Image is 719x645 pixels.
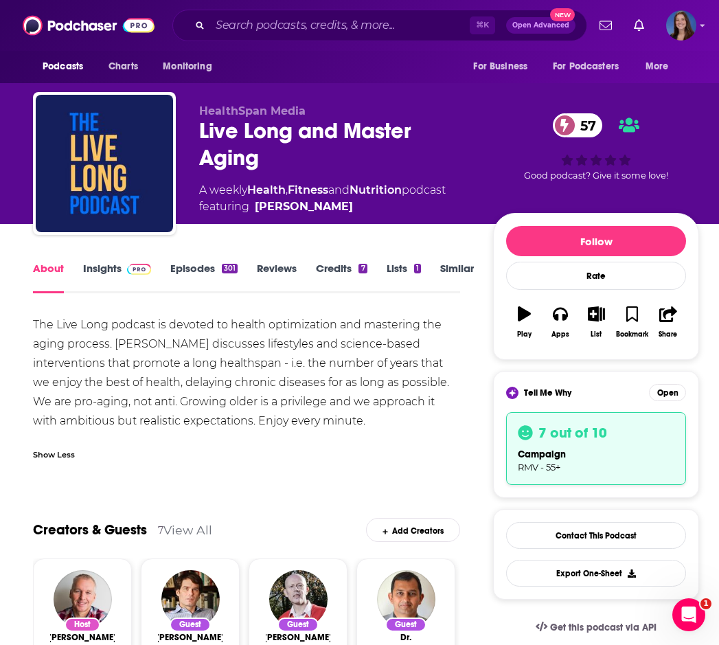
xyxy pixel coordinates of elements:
button: List [578,297,614,347]
a: Nutrition [350,183,402,196]
a: Episodes301 [170,262,238,293]
a: Similar [440,262,474,293]
div: Add Creators [366,518,460,542]
div: Bookmark [616,330,648,339]
a: Show notifications dropdown [594,14,617,37]
button: Open AdvancedNew [506,17,575,34]
a: Health [247,183,286,196]
span: Monitoring [163,57,212,76]
button: Apps [543,297,578,347]
span: Podcasts [43,57,83,76]
span: campaign [518,449,566,460]
a: Charts [100,54,146,80]
div: Guest [170,618,211,632]
span: Good podcast? Give it some love! [524,170,668,181]
div: Share [659,330,677,339]
div: 7 [358,264,367,273]
span: and [328,183,350,196]
button: Share [650,297,686,347]
span: HealthSpan Media [199,104,306,117]
div: Guest [277,618,319,632]
a: Show notifications dropdown [628,14,650,37]
a: Peter Bowes [48,632,117,643]
a: Fitness [288,183,328,196]
img: Peter Bowes [54,570,112,629]
span: [PERSON_NAME] [156,632,225,643]
button: open menu [544,54,639,80]
span: featuring [199,199,446,215]
button: open menu [636,54,686,80]
div: 1 [414,264,421,273]
a: Peter Bowes [255,199,353,215]
span: [PERSON_NAME] [264,632,332,643]
button: Play [506,297,542,347]
img: Andrew G. Marshall [269,570,328,629]
button: open menu [153,54,229,80]
span: 1 [700,598,711,609]
a: Creators & Guests [33,521,147,539]
input: Search podcasts, credits, & more... [210,14,470,36]
img: User Profile [666,10,696,41]
img: Podchaser - Follow, Share and Rate Podcasts [23,12,155,38]
div: A weekly podcast [199,182,446,215]
span: [PERSON_NAME] [48,632,117,643]
span: For Business [473,57,527,76]
button: Bookmark [614,297,650,347]
img: tell me why sparkle [508,389,516,397]
button: Follow [506,226,686,256]
button: open menu [33,54,101,80]
div: 7 [158,524,163,536]
a: Get this podcast via API [525,611,667,644]
span: Get this podcast via API [550,622,657,633]
img: Live Long and Master Aging [36,95,173,232]
span: ⌘ K [470,16,495,34]
span: , [286,183,288,196]
span: More [646,57,669,76]
img: Jason Karlawish [161,570,220,629]
a: Contact This Podcast [506,522,686,549]
div: Search podcasts, credits, & more... [172,10,587,41]
div: Guest [385,618,426,632]
div: Rate [506,262,686,290]
button: Open [649,384,686,401]
a: Andrew G. Marshall [264,632,332,643]
a: Reviews [257,262,297,293]
img: Podchaser Pro [127,264,151,275]
span: RMV - 55+ [518,462,560,473]
span: 57 [567,113,603,137]
a: About [33,262,64,293]
span: For Podcasters [553,57,619,76]
div: The Live Long podcast is devoted to health optimization and mastering the aging process. [PERSON_... [33,315,460,431]
h3: 7 out of 10 [538,424,607,442]
span: New [550,8,575,21]
div: Host [65,618,100,632]
div: Play [517,330,532,339]
button: Show profile menu [666,10,696,41]
div: 57Good podcast? Give it some love! [493,104,699,190]
button: Export One-Sheet [506,560,686,587]
a: 57 [553,113,603,137]
div: Apps [551,330,569,339]
a: Jason Karlawish [156,632,225,643]
a: Credits7 [316,262,367,293]
img: Dr. Anurag Singh [377,570,435,629]
span: Charts [109,57,138,76]
div: 301 [222,264,238,273]
a: Lists1 [387,262,421,293]
div: List [591,330,602,339]
span: Logged in as emmadonovan [666,10,696,41]
span: Open Advanced [512,22,569,29]
a: InsightsPodchaser Pro [83,262,151,293]
iframe: Intercom live chat [672,598,705,631]
button: open menu [464,54,545,80]
a: View All [163,523,212,537]
span: Tell Me Why [524,387,571,398]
